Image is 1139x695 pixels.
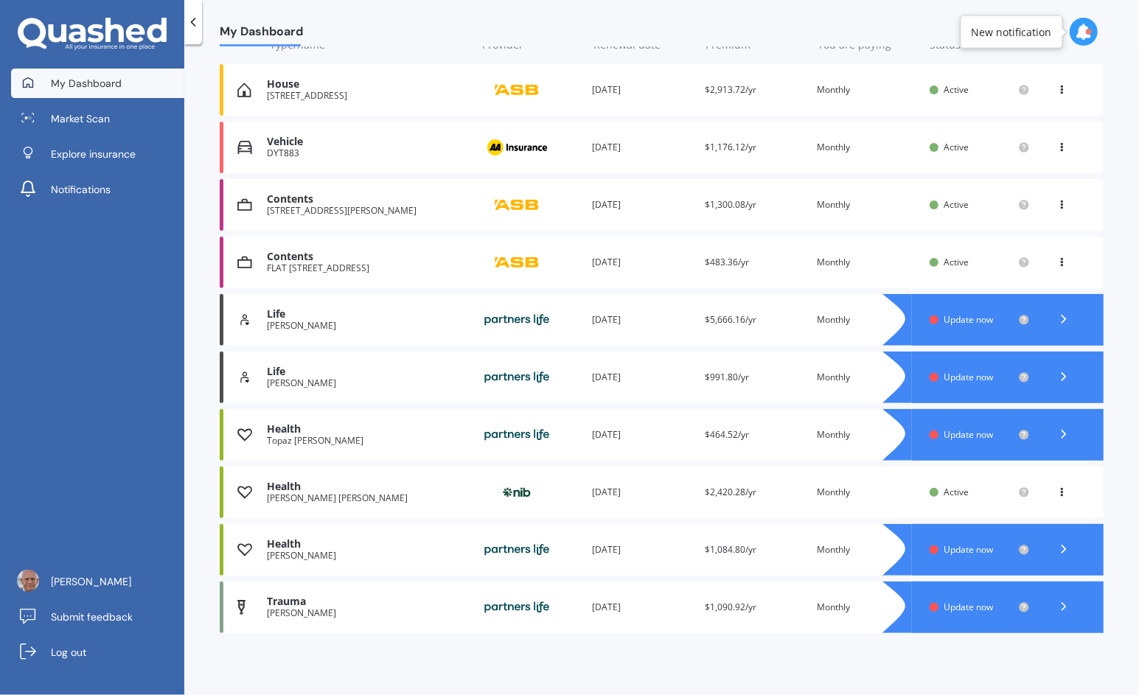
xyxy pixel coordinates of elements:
div: Health [267,538,468,551]
span: Update now [944,601,994,613]
span: Submit feedback [51,610,133,624]
img: nib [480,478,554,506]
span: Log out [51,645,86,660]
span: Active [944,141,969,153]
div: Monthly [817,485,917,500]
span: $464.52/yr [705,428,749,441]
div: [DATE] [592,600,692,615]
div: House [267,78,468,91]
span: Active [944,83,969,96]
img: ASB [480,76,554,104]
div: New notification [972,24,1052,39]
img: AOh14GjLEZeUZdmJ2_h6gKZgmyRyNgAo8z2cE5lwgBHR6w [17,570,39,592]
span: My Dashboard [51,76,122,91]
span: $1,084.80/yr [705,543,756,556]
div: [PERSON_NAME] [267,551,468,561]
div: [DATE] [592,312,692,327]
span: $1,300.08/yr [705,198,756,211]
span: Explore insurance [51,147,136,161]
span: $991.80/yr [705,371,749,383]
div: Monthly [817,312,917,327]
div: Life [267,366,468,378]
span: $1,176.12/yr [705,141,756,153]
span: Market Scan [51,111,110,126]
span: [PERSON_NAME] [51,574,131,589]
a: Notifications [11,175,184,204]
span: $1,090.92/yr [705,601,756,613]
span: $5,666.16/yr [705,313,756,326]
span: Update now [944,371,994,383]
span: Active [944,256,969,268]
img: Health [237,485,252,500]
img: Health [237,542,252,557]
img: Health [237,427,252,442]
img: Vehicle [237,140,252,155]
div: Vehicle [267,136,468,148]
img: Partners Life [480,593,554,621]
a: Submit feedback [11,602,184,632]
span: $483.36/yr [705,256,749,268]
span: $2,420.28/yr [705,486,756,498]
div: [PERSON_NAME] [267,321,468,331]
div: FLAT [STREET_ADDRESS] [267,263,468,273]
div: Monthly [817,370,917,385]
img: AA [480,133,554,161]
div: Contents [267,193,468,206]
img: ASB [480,248,554,276]
div: [PERSON_NAME] [267,378,468,388]
div: [DATE] [592,83,692,97]
img: Contents [237,255,252,270]
span: $2,913.72/yr [705,83,756,96]
a: Log out [11,638,184,667]
span: Update now [944,543,994,556]
div: [PERSON_NAME] [267,608,468,618]
img: Partners Life [480,363,554,391]
a: Explore insurance [11,139,184,169]
div: Health [267,481,468,493]
span: Notifications [51,182,111,197]
a: [PERSON_NAME] [11,567,184,596]
div: DYT883 [267,148,468,158]
img: Contents [237,198,252,212]
span: My Dashboard [220,24,303,44]
div: [DATE] [592,140,692,155]
div: Monthly [817,600,917,615]
div: Life [267,308,468,321]
img: Partners Life [480,536,554,564]
img: House [237,83,251,97]
div: [PERSON_NAME] [PERSON_NAME] [267,493,468,503]
img: Life [237,370,252,385]
span: Active [944,486,969,498]
img: Partners Life [480,306,554,334]
div: Topaz [PERSON_NAME] [267,436,468,446]
img: Trauma [237,600,245,615]
div: [DATE] [592,370,692,385]
span: Active [944,198,969,211]
div: [STREET_ADDRESS] [267,91,468,101]
div: Monthly [817,198,917,212]
img: ASB [480,191,554,219]
div: Health [267,423,468,436]
div: [DATE] [592,427,692,442]
div: Monthly [817,542,917,557]
div: Monthly [817,255,917,270]
img: Life [237,312,252,327]
span: Update now [944,313,994,326]
a: Market Scan [11,104,184,133]
div: Contents [267,251,468,263]
span: Update now [944,428,994,441]
a: My Dashboard [11,69,184,98]
div: Monthly [817,427,917,442]
div: Monthly [817,140,917,155]
div: [DATE] [592,255,692,270]
div: [DATE] [592,542,692,557]
div: [DATE] [592,198,692,212]
div: Trauma [267,596,468,608]
div: Monthly [817,83,917,97]
div: [DATE] [592,485,692,500]
img: Partners Life [480,421,554,449]
div: [STREET_ADDRESS][PERSON_NAME] [267,206,468,216]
